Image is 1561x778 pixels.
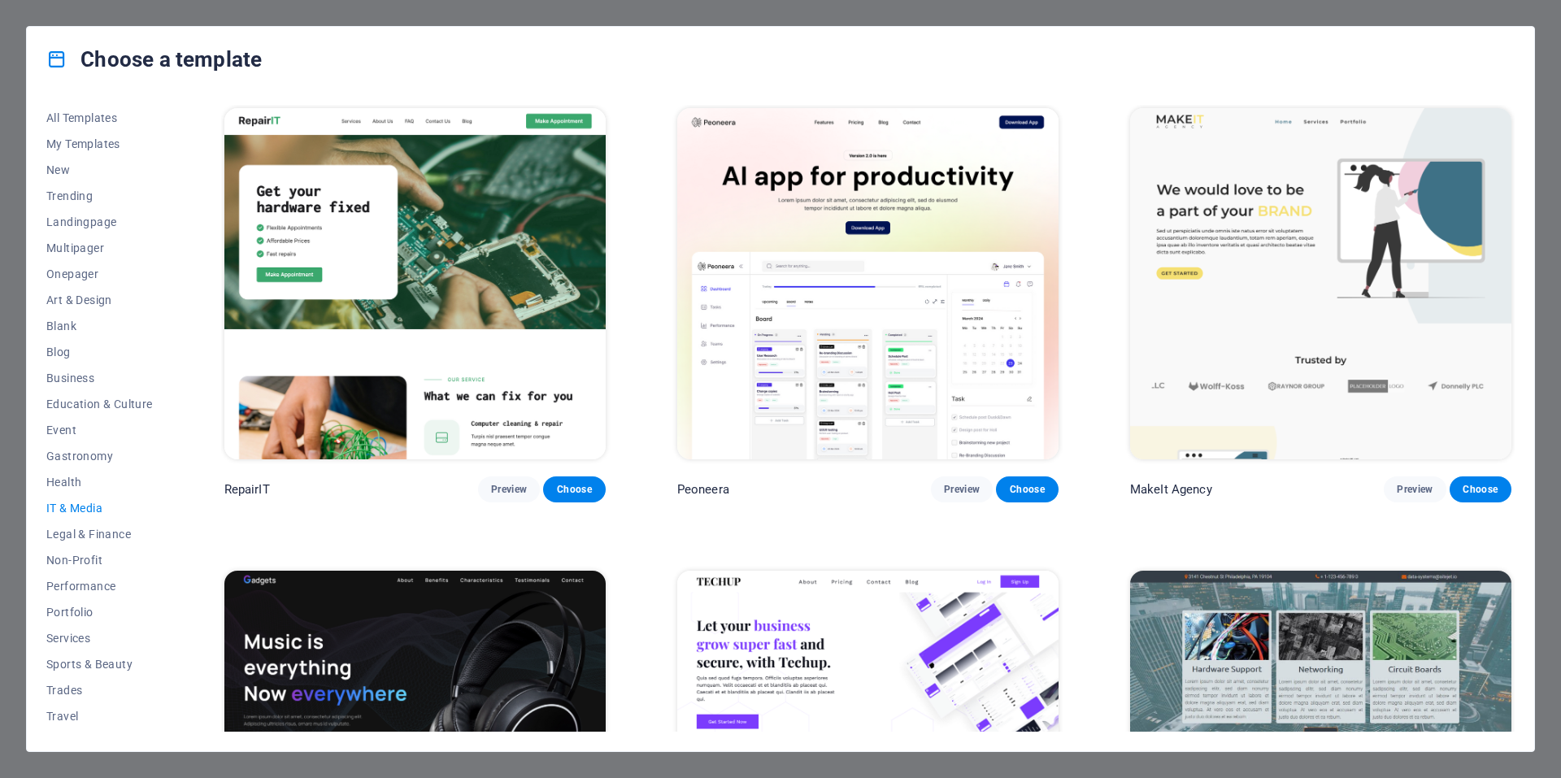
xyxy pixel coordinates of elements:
button: Gastronomy [46,443,153,469]
button: Travel [46,703,153,729]
span: Portfolio [46,606,153,619]
button: Preview [1384,476,1446,502]
span: Choose [1009,483,1045,496]
span: All Templates [46,111,153,124]
span: Trending [46,189,153,202]
button: Landingpage [46,209,153,235]
button: Portfolio [46,599,153,625]
span: Blank [46,319,153,332]
button: Sports & Beauty [46,651,153,677]
p: Peoneera [677,481,729,498]
img: Peoneera [677,108,1059,459]
button: Multipager [46,235,153,261]
span: Preview [944,483,980,496]
span: New [46,163,153,176]
button: Choose [543,476,605,502]
span: Services [46,632,153,645]
span: Choose [556,483,592,496]
span: Trades [46,684,153,697]
span: Gastronomy [46,450,153,463]
span: Onepager [46,267,153,280]
span: Non-Profit [46,554,153,567]
span: Event [46,424,153,437]
button: Wireframe [46,729,153,755]
button: Trades [46,677,153,703]
span: Landingpage [46,215,153,228]
span: Blog [46,346,153,359]
p: MakeIt Agency [1130,481,1212,498]
span: Business [46,372,153,385]
button: Art & Design [46,287,153,313]
button: Onepager [46,261,153,287]
button: My Templates [46,131,153,157]
button: Trending [46,183,153,209]
button: IT & Media [46,495,153,521]
span: Multipager [46,241,153,254]
button: Preview [931,476,993,502]
span: Health [46,476,153,489]
span: Choose [1463,483,1498,496]
span: Travel [46,710,153,723]
button: Non-Profit [46,547,153,573]
button: Preview [478,476,540,502]
span: Art & Design [46,293,153,306]
button: Event [46,417,153,443]
button: Business [46,365,153,391]
button: Legal & Finance [46,521,153,547]
span: Education & Culture [46,398,153,411]
button: Education & Culture [46,391,153,417]
button: New [46,157,153,183]
button: Health [46,469,153,495]
button: Services [46,625,153,651]
span: Legal & Finance [46,528,153,541]
p: RepairIT [224,481,270,498]
span: Sports & Beauty [46,658,153,671]
img: MakeIt Agency [1130,108,1511,459]
button: Performance [46,573,153,599]
button: Choose [996,476,1058,502]
button: All Templates [46,105,153,131]
button: Blank [46,313,153,339]
img: RepairIT [224,108,606,459]
button: Blog [46,339,153,365]
span: My Templates [46,137,153,150]
span: Performance [46,580,153,593]
button: Choose [1450,476,1511,502]
span: Preview [491,483,527,496]
span: IT & Media [46,502,153,515]
span: Preview [1397,483,1433,496]
h4: Choose a template [46,46,262,72]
